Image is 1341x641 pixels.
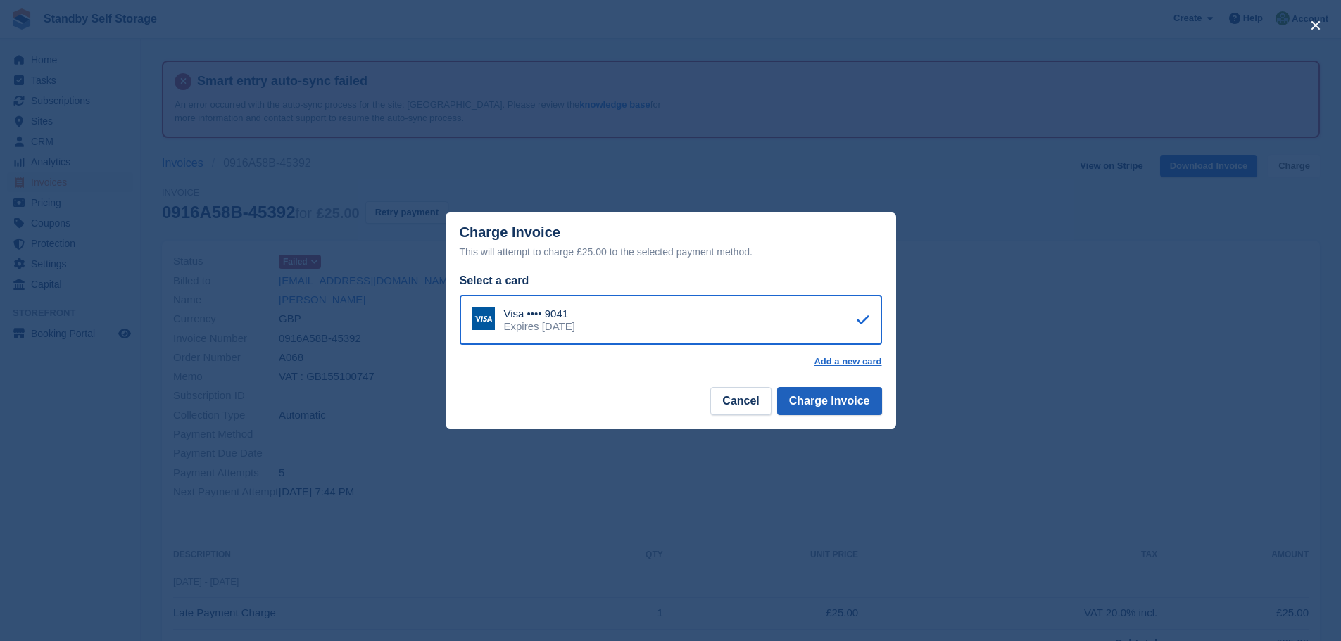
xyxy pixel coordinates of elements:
img: Visa Logo [472,307,495,330]
div: Visa •••• 9041 [504,307,575,320]
div: Select a card [460,272,882,289]
div: Charge Invoice [460,224,882,260]
button: Charge Invoice [777,387,882,415]
button: Cancel [710,387,771,415]
div: This will attempt to charge £25.00 to the selected payment method. [460,243,882,260]
button: close [1304,14,1327,37]
a: Add a new card [814,356,881,367]
div: Expires [DATE] [504,320,575,333]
